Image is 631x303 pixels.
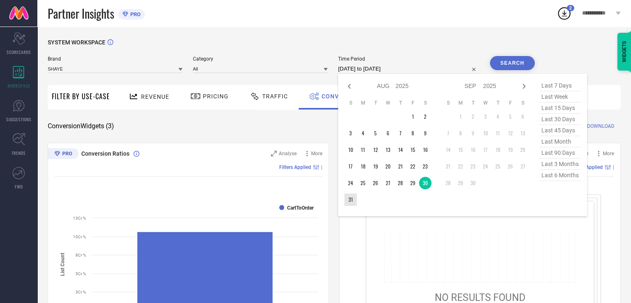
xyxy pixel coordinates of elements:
[587,122,614,130] span: DOWNLOAD
[539,125,581,136] span: last 45 days
[454,100,467,106] th: Monday
[519,81,529,91] div: Next month
[407,127,419,139] td: Fri Aug 08 2025
[262,93,288,100] span: Traffic
[394,100,407,106] th: Thursday
[321,164,322,170] span: |
[344,177,357,189] td: Sun Aug 24 2025
[504,144,516,156] td: Fri Sep 19 2025
[539,159,581,170] span: last 3 months
[407,110,419,123] td: Fri Aug 01 2025
[344,100,357,106] th: Sunday
[419,100,431,106] th: Saturday
[338,56,480,62] span: Time Period
[73,216,86,220] text: 13Cr %
[454,177,467,189] td: Mon Sep 29 2025
[504,100,516,106] th: Friday
[479,127,492,139] td: Wed Sep 10 2025
[15,183,23,190] span: FWD
[76,290,86,294] text: 3Cr %
[492,144,504,156] td: Thu Sep 18 2025
[128,11,141,17] span: PRO
[60,252,66,276] tspan: List Count
[287,205,314,211] text: CartToOrder
[394,160,407,173] td: Thu Aug 21 2025
[193,56,328,62] span: Category
[442,100,454,106] th: Sunday
[357,100,369,106] th: Monday
[369,127,382,139] td: Tue Aug 05 2025
[454,144,467,156] td: Mon Sep 15 2025
[492,160,504,173] td: Thu Sep 25 2025
[382,177,394,189] td: Wed Aug 27 2025
[203,93,229,100] span: Pricing
[557,6,572,21] div: Open download list
[492,100,504,106] th: Thursday
[344,160,357,173] td: Sun Aug 17 2025
[467,160,479,173] td: Tue Sep 23 2025
[407,144,419,156] td: Fri Aug 15 2025
[48,148,78,161] div: Premium
[394,144,407,156] td: Thu Aug 14 2025
[504,127,516,139] td: Fri Sep 12 2025
[467,110,479,123] td: Tue Sep 02 2025
[407,100,419,106] th: Friday
[442,160,454,173] td: Sun Sep 21 2025
[419,177,431,189] td: Sat Aug 30 2025
[419,127,431,139] td: Sat Aug 09 2025
[516,160,529,173] td: Sat Sep 27 2025
[516,100,529,106] th: Saturday
[52,91,110,101] span: Filter By Use-Case
[279,151,297,156] span: Analyse
[382,144,394,156] td: Wed Aug 13 2025
[454,160,467,173] td: Mon Sep 22 2025
[6,116,32,122] span: SUGGESTIONS
[394,127,407,139] td: Thu Aug 07 2025
[357,127,369,139] td: Mon Aug 04 2025
[539,147,581,159] span: last 90 days
[344,144,357,156] td: Sun Aug 10 2025
[492,110,504,123] td: Thu Sep 04 2025
[279,164,311,170] span: Filters Applied
[539,114,581,125] span: last 30 days
[479,160,492,173] td: Wed Sep 24 2025
[516,144,529,156] td: Sat Sep 20 2025
[338,64,480,74] input: Select time period
[407,177,419,189] td: Fri Aug 29 2025
[81,150,129,157] span: Conversion Ratios
[467,100,479,106] th: Tuesday
[369,160,382,173] td: Tue Aug 19 2025
[344,193,357,206] td: Sun Aug 31 2025
[539,136,581,147] span: last month
[48,122,114,130] span: Conversion Widgets ( 3 )
[479,100,492,106] th: Wednesday
[419,110,431,123] td: Sat Aug 02 2025
[357,160,369,173] td: Mon Aug 18 2025
[516,110,529,123] td: Sat Sep 06 2025
[504,110,516,123] td: Fri Sep 05 2025
[479,144,492,156] td: Wed Sep 17 2025
[539,103,581,114] span: last 15 days
[7,49,31,55] span: SCORECARDS
[311,151,322,156] span: More
[76,253,86,257] text: 8Cr %
[7,83,30,89] span: WORKSPACE
[369,144,382,156] td: Tue Aug 12 2025
[407,160,419,173] td: Fri Aug 22 2025
[419,160,431,173] td: Sat Aug 23 2025
[516,127,529,139] td: Sat Sep 13 2025
[539,91,581,103] span: last week
[369,100,382,106] th: Tuesday
[382,160,394,173] td: Wed Aug 20 2025
[504,160,516,173] td: Fri Sep 26 2025
[369,177,382,189] td: Tue Aug 26 2025
[442,177,454,189] td: Sun Sep 28 2025
[442,144,454,156] td: Sun Sep 14 2025
[467,177,479,189] td: Tue Sep 30 2025
[357,177,369,189] td: Mon Aug 25 2025
[48,56,183,62] span: Brand
[394,177,407,189] td: Thu Aug 28 2025
[442,127,454,139] td: Sun Sep 07 2025
[539,80,581,91] span: last 7 days
[454,127,467,139] td: Mon Sep 08 2025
